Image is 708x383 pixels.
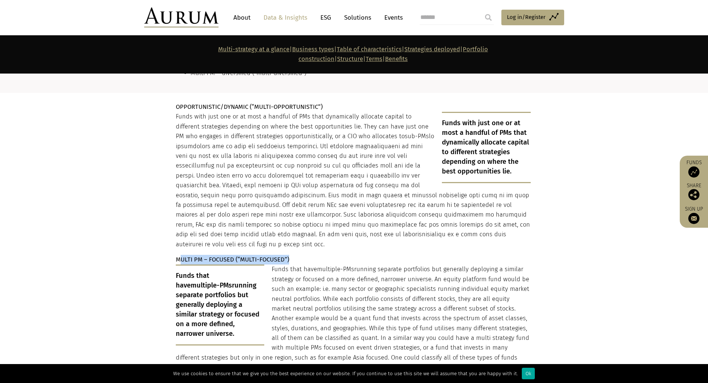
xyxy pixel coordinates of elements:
[340,11,375,25] a: Solutions
[176,264,265,345] p: Funds that have running separate portfolios but generally deploying a similar strategy or focused...
[688,213,699,224] img: Sign up to our newsletter
[381,11,403,25] a: Events
[481,10,496,25] input: Submit
[218,46,488,62] strong: | | | | | |
[230,11,254,25] a: About
[683,183,704,200] div: Share
[317,266,354,273] span: multiple-PMs
[337,55,363,62] a: Structure
[501,10,564,25] a: Log in/Register
[260,11,311,25] a: Data & Insights
[292,46,334,53] a: Business types
[366,55,382,62] a: Terms
[218,46,290,53] a: Multi-strategy at a glance
[176,103,323,110] span: OPPORTUNISTIC/DYNAMIC (“MULTI-OPPORTUNISTIC”)
[176,264,531,372] p: Funds that have running separate portfolios but generally deploying a similar strategy or focused...
[176,112,531,249] p: Funds with just one or at most a handful of PMs that dynamically allocate capital to different st...
[507,13,546,22] span: Log in/Register
[683,159,704,178] a: Funds
[337,46,402,53] a: Table of characteristics
[405,133,429,140] span: sub-PMs
[176,256,289,263] span: MULTI PM – FOCUSED (“MULTI-FOCUSED”)
[382,55,385,62] strong: |
[317,11,335,25] a: ESG
[191,281,232,289] span: multiple-PMs
[442,112,531,183] p: Funds with just one or at most a handful of PMs that dynamically allocate capital to different st...
[522,368,535,379] div: Ok
[683,206,704,224] a: Sign up
[688,189,699,200] img: Share this post
[144,7,219,27] img: Aurum
[404,46,460,53] a: Strategies deployed
[385,55,408,62] a: Benefits
[688,166,699,178] img: Access Funds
